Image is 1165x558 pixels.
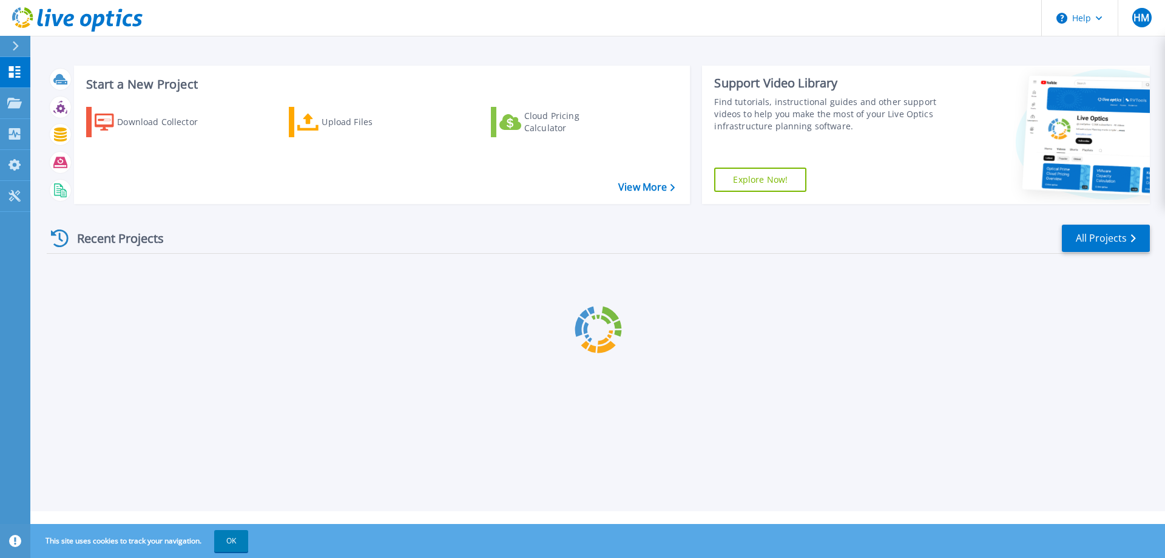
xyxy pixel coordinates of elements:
a: Download Collector [86,107,221,137]
div: Find tutorials, instructional guides and other support videos to help you make the most of your L... [714,96,942,132]
span: This site uses cookies to track your navigation. [33,530,248,552]
div: Cloud Pricing Calculator [524,110,621,134]
a: Cloud Pricing Calculator [491,107,626,137]
div: Recent Projects [47,223,180,253]
div: Upload Files [322,110,419,134]
a: View More [618,182,675,193]
span: HM [1133,13,1149,22]
h3: Start a New Project [86,78,675,91]
div: Support Video Library [714,75,942,91]
div: Download Collector [117,110,214,134]
a: Upload Files [289,107,424,137]
a: Explore Now! [714,168,806,192]
button: OK [214,530,248,552]
a: All Projects [1062,225,1150,252]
